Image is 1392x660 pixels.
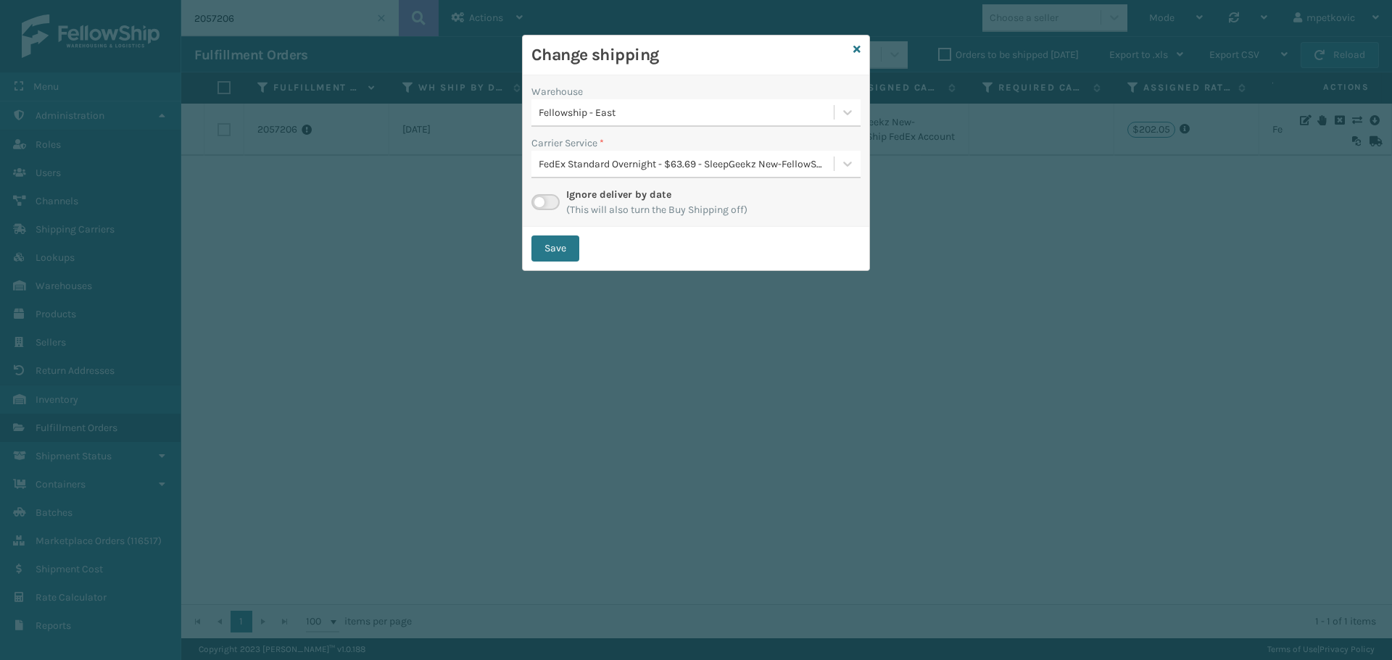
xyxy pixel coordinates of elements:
[566,188,671,201] label: Ignore deliver by date
[531,235,579,262] button: Save
[539,105,835,120] div: Fellowship - East
[531,44,848,66] h3: Change shipping
[531,84,583,99] label: Warehouse
[539,156,835,172] div: FedEx Standard Overnight - $63.69 - SleepGeekz New-FellowShip FedEx Account
[531,135,604,151] label: Carrier Service
[566,202,747,217] span: (This will also turn the Buy Shipping off)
